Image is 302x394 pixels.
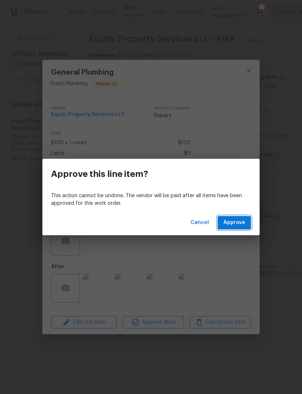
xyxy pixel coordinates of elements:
[223,218,245,227] span: Approve
[190,218,209,227] span: Cancel
[218,216,251,229] button: Approve
[188,216,212,229] button: Cancel
[51,192,251,207] p: This action cannot be undone. The vendor will be paid after all items have been approved for this...
[51,169,148,179] h3: Approve this line item?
